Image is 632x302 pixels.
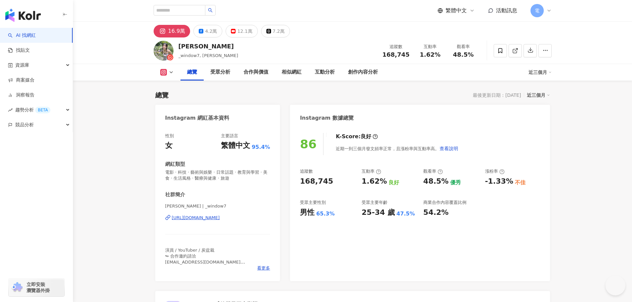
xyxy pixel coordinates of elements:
div: 主要語言 [221,133,238,139]
div: 社群簡介 [165,191,185,198]
div: 受眾主要年齡 [362,200,387,206]
a: searchAI 找網紅 [8,32,36,39]
div: -1.33% [485,176,513,187]
div: 最後更新日期：[DATE] [473,92,521,98]
div: 不佳 [515,179,526,186]
a: 商案媒合 [8,77,35,84]
span: 立即安裝 瀏覽器外掛 [27,281,50,293]
div: 168,745 [300,176,333,187]
div: 48.5% [423,176,449,187]
button: 12.1萬 [226,25,257,37]
div: 追蹤數 [300,168,313,174]
div: 男性 [300,208,315,218]
div: 相似網紅 [282,68,302,76]
div: 12.1萬 [237,27,252,36]
div: 良好 [361,133,371,140]
div: 網紅類型 [165,161,185,168]
a: 找貼文 [8,47,30,54]
div: [URL][DOMAIN_NAME] [172,215,220,221]
div: 性別 [165,133,174,139]
span: 看更多 [257,265,270,271]
span: [PERSON_NAME] | _window7 [165,203,270,209]
div: 優秀 [450,179,461,186]
div: 繁體中文 [221,141,250,151]
div: 近期一到三個月發文頻率正常，且漲粉率與互動率高。 [336,142,458,155]
iframe: Help Scout Beacon - Open [605,275,625,295]
span: 競品分析 [15,117,34,132]
div: K-Score : [336,133,378,140]
div: 互動率 [418,43,443,50]
span: 電影 · 科技 · 藝術與娛樂 · 日常話題 · 教育與學習 · 美食 · 生活風格 · 醫療與健康 · 旅遊 [165,169,270,181]
div: 商業合作內容覆蓋比例 [423,200,466,206]
button: 7.2萬 [261,25,290,37]
div: 86 [300,137,316,151]
a: [URL][DOMAIN_NAME] [165,215,270,221]
span: rise [8,108,13,112]
div: Instagram 網紅基本資料 [165,114,230,122]
div: 觀看率 [423,168,443,174]
button: 4.2萬 [193,25,222,37]
span: 趨勢分析 [15,102,50,117]
div: 總覽 [155,91,169,100]
span: 查看說明 [440,146,458,151]
span: 演員 / YouTuber / 炭盆栽 ↬ 合作邀約請洽 [EMAIL_ADDRESS][DOMAIN_NAME] ↬ 盆栽 @_window11 [165,248,245,277]
span: 電 [535,7,539,14]
div: 受眾主要性別 [300,200,326,206]
div: 7.2萬 [273,27,285,36]
div: 4.2萬 [205,27,217,36]
div: 47.5% [396,210,415,217]
img: chrome extension [11,282,24,293]
div: 近三個月 [527,91,550,99]
button: 查看說明 [439,142,458,155]
span: 168,745 [383,51,410,58]
div: 互動率 [362,168,381,174]
span: 資源庫 [15,58,29,73]
div: 追蹤數 [383,43,410,50]
span: _window7, [PERSON_NAME] [178,53,238,58]
div: 受眾分析 [210,68,230,76]
span: 48.5% [453,51,473,58]
div: 54.2% [423,208,449,218]
a: chrome extension立即安裝 瀏覽器外掛 [9,278,64,296]
span: 繁體中文 [446,7,467,14]
div: 合作與價值 [244,68,268,76]
div: 漲粉率 [485,168,505,174]
div: 16.9萬 [168,27,185,36]
a: 洞察報告 [8,92,35,98]
span: 95.4% [252,144,270,151]
span: 1.62% [420,51,440,58]
div: 觀看率 [451,43,476,50]
img: logo [5,9,41,22]
div: BETA [35,107,50,113]
span: search [208,8,213,13]
div: 65.3% [316,210,335,217]
div: 近三個月 [528,67,552,78]
div: 創作內容分析 [348,68,378,76]
button: 16.9萬 [154,25,190,37]
img: KOL Avatar [154,41,174,61]
div: 1.62% [362,176,387,187]
div: 良好 [388,179,399,186]
span: 活動訊息 [496,7,517,14]
div: 25-34 歲 [362,208,395,218]
div: [PERSON_NAME] [178,42,238,50]
div: Instagram 數據總覽 [300,114,354,122]
div: 互動分析 [315,68,335,76]
div: 女 [165,141,173,151]
div: 總覽 [187,68,197,76]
